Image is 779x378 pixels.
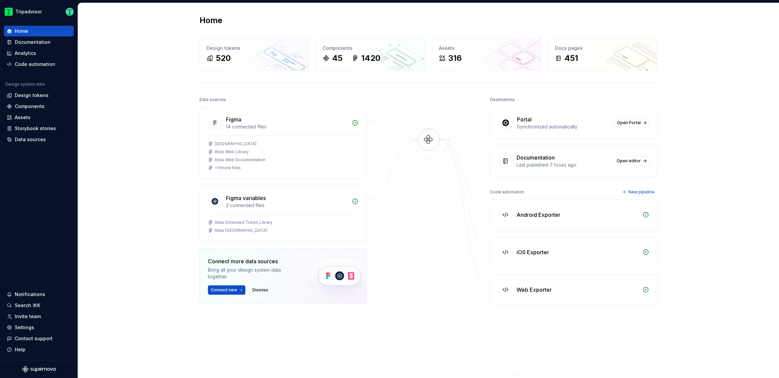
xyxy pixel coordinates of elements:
div: Documentation [15,39,51,45]
span: New pipeline [628,189,654,195]
a: Open Portal [614,118,649,127]
button: Help [4,344,74,355]
div: Settings [15,324,34,331]
div: Figma variables [226,194,266,202]
div: Search ⌘K [15,302,40,309]
div: Atlas Web Documentation [215,157,265,163]
div: iOS Exporter [517,248,549,256]
div: Portal [517,115,532,123]
div: + 11 more files [215,165,241,171]
a: Invite team [4,311,74,322]
div: Code automation [15,61,55,68]
div: Components [323,45,418,52]
div: Web Exporter [517,286,552,294]
div: Synchronized automatically [517,123,610,130]
a: Components451420 [316,38,425,71]
a: Docs pages451 [548,38,657,71]
div: Analytics [15,50,36,57]
a: Home [4,26,74,36]
div: [GEOGRAPHIC_DATA] [215,141,256,147]
div: Notifications [15,291,45,298]
div: 520 [216,53,231,64]
a: Assets316 [432,38,541,71]
div: 1420 [361,53,380,64]
div: Assets [15,114,30,121]
button: Notifications [4,289,74,300]
button: Dismiss [249,285,271,295]
div: Atlas Web Library [215,149,249,155]
div: 45 [332,53,342,64]
div: Home [15,28,28,34]
div: 2 connected files [226,202,348,209]
div: Android Exporter [517,211,560,219]
div: Figma [226,115,241,123]
h2: Home [200,15,222,26]
div: Documentation [517,154,555,162]
div: Atlas [GEOGRAPHIC_DATA] [215,228,267,233]
div: Invite team [15,313,41,320]
button: Connect new [208,285,245,295]
div: Design tokens [207,45,302,52]
a: Design tokens520 [200,38,309,71]
a: Documentation [4,37,74,48]
div: Atlas Extended Token Library [215,220,272,225]
span: Dismiss [252,287,268,293]
a: Data sources [4,134,74,145]
span: Open editor [617,158,641,164]
img: 0ed0e8b8-9446-497d-bad0-376821b19aa5.png [5,8,13,16]
a: Settings [4,322,74,333]
div: Tripadvisor [15,8,42,15]
a: Assets [4,112,74,123]
span: Connect new [211,287,237,293]
a: Figma14 connected files[GEOGRAPHIC_DATA]Atlas Web LibraryAtlas Web Documentation+11more files [200,107,367,179]
a: Figma variables2 connected filesAtlas Extended Token LibraryAtlas [GEOGRAPHIC_DATA] [200,186,367,242]
img: Thomas Dittmer [66,8,74,16]
div: Design system data [5,82,45,87]
div: Components [15,103,45,110]
div: Storybook stories [15,125,56,132]
div: Bring all your design system data together. [208,267,298,280]
div: Data sources [200,95,226,104]
a: Components [4,101,74,112]
div: Help [15,346,25,353]
a: Storybook stories [4,123,74,134]
div: Destinations [490,95,515,104]
a: Analytics [4,48,74,59]
button: New pipeline [620,187,657,197]
div: Connect more data sources [208,257,298,265]
div: Code automation [490,187,524,197]
div: Contact support [15,335,53,342]
button: Contact support [4,333,74,344]
div: Assets [439,45,534,52]
a: Open editor [614,156,649,166]
div: 316 [448,53,462,64]
div: Design tokens [15,92,49,99]
a: Code automation [4,59,74,70]
div: 14 connected files [226,123,348,130]
span: Open Portal [617,120,641,125]
svg: Supernova Logo [22,366,56,373]
div: 451 [564,53,578,64]
div: Data sources [15,136,46,143]
div: Last published 7 hours ago [517,162,610,168]
button: Search ⌘K [4,300,74,311]
a: Design tokens [4,90,74,101]
button: TripadvisorThomas Dittmer [1,4,76,19]
div: Docs pages [555,45,650,52]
